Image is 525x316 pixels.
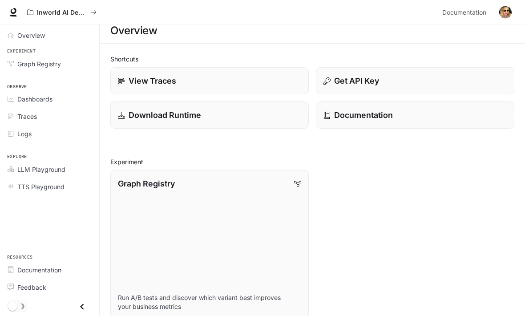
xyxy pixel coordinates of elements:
[17,265,61,275] span: Documentation
[110,22,157,40] h1: Overview
[4,109,96,124] a: Traces
[334,75,379,87] p: Get API Key
[17,129,32,138] span: Logs
[4,262,96,278] a: Documentation
[129,109,201,122] p: Download Runtime
[439,4,493,21] a: Documentation
[17,59,61,69] span: Graph Registry
[4,28,96,43] a: Overview
[17,283,46,292] span: Feedback
[17,165,65,174] span: LLM Playground
[4,91,96,107] a: Dashboards
[334,109,393,122] p: Documentation
[72,298,92,316] button: Close drawer
[4,56,96,72] a: Graph Registry
[37,9,87,16] p: Inworld AI Demos
[110,102,309,129] a: Download Runtime
[4,162,96,177] a: LLM Playground
[118,294,301,312] p: Run A/B tests and discover which variant best improves your business metrics
[129,75,176,87] p: View Traces
[23,4,101,21] button: All workspaces
[316,68,514,95] button: Get API Key
[4,280,96,295] a: Feedback
[17,112,37,121] span: Traces
[442,7,486,18] span: Documentation
[4,126,96,142] a: Logs
[110,158,514,167] h2: Experiment
[118,178,175,190] p: Graph Registry
[316,102,514,129] a: Documentation
[8,301,17,311] span: Dark mode toggle
[17,182,65,191] span: TTS Playground
[17,94,52,104] span: Dashboards
[17,31,45,40] span: Overview
[110,68,309,95] a: View Traces
[499,6,512,19] img: User avatar
[497,4,514,21] button: User avatar
[110,55,514,64] h2: Shortcuts
[4,179,96,194] a: TTS Playground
